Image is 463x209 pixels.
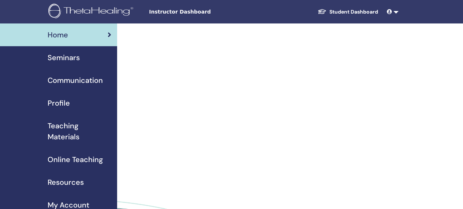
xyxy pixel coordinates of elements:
span: Instructor Dashboard [149,8,259,16]
img: graduation-cap-white.svg [318,8,326,15]
span: Online Teaching [48,154,103,165]
span: Resources [48,177,84,188]
img: logo.png [48,4,136,20]
span: Home [48,29,68,40]
span: Teaching Materials [48,120,111,142]
span: Seminars [48,52,80,63]
span: Communication [48,75,103,86]
span: Profile [48,98,70,109]
a: Student Dashboard [312,5,384,19]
